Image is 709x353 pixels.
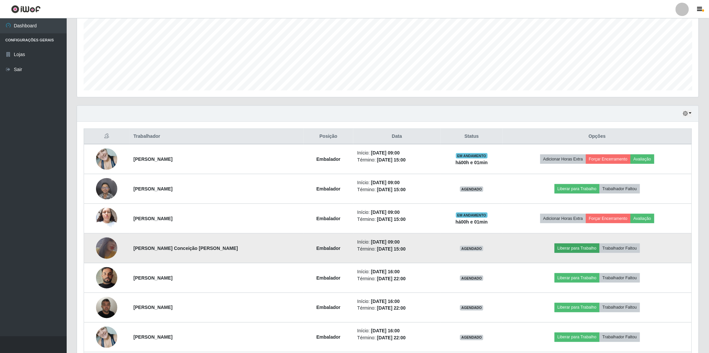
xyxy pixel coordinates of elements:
[357,239,437,246] li: Início:
[586,214,631,223] button: Forçar Encerramento
[96,145,117,173] img: 1714959691742.jpeg
[371,328,400,334] time: [DATE] 16:00
[631,214,654,223] button: Avaliação
[456,219,488,225] strong: há 00 h e 01 min
[377,306,406,311] time: [DATE] 22:00
[96,233,117,264] img: 1755485797079.jpeg
[586,154,631,164] button: Forçar Encerramento
[371,210,400,215] time: [DATE] 09:00
[456,160,488,165] strong: há 00 h e 01 min
[600,273,640,283] button: Trabalhador Faltou
[600,303,640,312] button: Trabalhador Faltou
[357,216,437,223] li: Término:
[133,216,172,221] strong: [PERSON_NAME]
[133,275,172,281] strong: [PERSON_NAME]
[357,335,437,342] li: Término:
[133,335,172,340] strong: [PERSON_NAME]
[133,305,172,310] strong: [PERSON_NAME]
[540,214,586,223] button: Adicionar Horas Extra
[377,246,406,252] time: [DATE] 15:00
[357,209,437,216] li: Início:
[377,335,406,341] time: [DATE] 22:00
[460,276,483,281] span: AGENDADO
[460,305,483,311] span: AGENDADO
[304,129,353,144] th: Posição
[357,268,437,275] li: Início:
[11,5,41,13] img: CoreUI Logo
[555,333,600,342] button: Liberar para Trabalho
[96,204,117,233] img: 1750954658696.jpeg
[460,246,483,251] span: AGENDADO
[357,305,437,312] li: Término:
[353,129,441,144] th: Data
[540,154,586,164] button: Adicionar Horas Extra
[133,156,172,162] strong: [PERSON_NAME]
[133,246,238,251] strong: [PERSON_NAME] Conceição [PERSON_NAME]
[357,149,437,156] li: Início:
[357,179,437,186] li: Início:
[371,239,400,245] time: [DATE] 09:00
[371,269,400,274] time: [DATE] 16:00
[441,129,503,144] th: Status
[555,303,600,312] button: Liberar para Trabalho
[316,335,340,340] strong: Embalador
[133,186,172,192] strong: [PERSON_NAME]
[316,275,340,281] strong: Embalador
[503,129,692,144] th: Opções
[129,129,303,144] th: Trabalhador
[316,305,340,310] strong: Embalador
[631,154,654,164] button: Avaliação
[316,186,340,192] strong: Embalador
[316,216,340,221] strong: Embalador
[460,335,483,340] span: AGENDADO
[96,293,117,322] img: 1714957062897.jpeg
[377,217,406,222] time: [DATE] 15:00
[96,174,117,203] img: 1755281483316.jpeg
[357,156,437,163] li: Término:
[555,273,600,283] button: Liberar para Trabalho
[316,156,340,162] strong: Embalador
[357,246,437,253] li: Término:
[377,276,406,281] time: [DATE] 22:00
[555,244,600,253] button: Liberar para Trabalho
[456,213,488,218] span: EM ANDAMENTO
[357,328,437,335] li: Início:
[316,246,340,251] strong: Embalador
[600,184,640,194] button: Trabalhador Faltou
[371,180,400,185] time: [DATE] 09:00
[377,187,406,192] time: [DATE] 15:00
[456,153,488,158] span: EM ANDAMENTO
[377,157,406,162] time: [DATE] 15:00
[96,323,117,351] img: 1714959691742.jpeg
[357,298,437,305] li: Início:
[371,299,400,304] time: [DATE] 16:00
[357,186,437,193] li: Término:
[600,333,640,342] button: Trabalhador Faltou
[357,275,437,282] li: Término:
[600,244,640,253] button: Trabalhador Faltou
[555,184,600,194] button: Liberar para Trabalho
[96,259,117,297] img: 1732360371404.jpeg
[371,150,400,155] time: [DATE] 09:00
[460,187,483,192] span: AGENDADO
